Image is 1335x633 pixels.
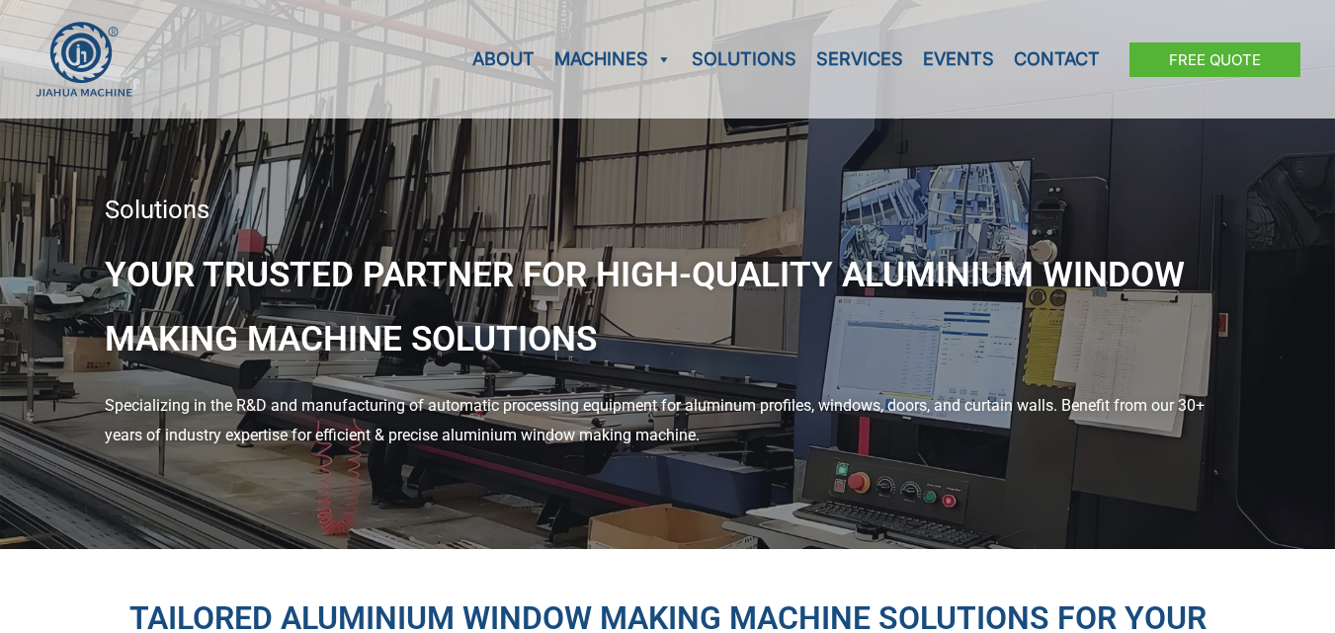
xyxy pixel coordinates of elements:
div: Specializing in the R&D and manufacturing of automatic processing equipment for aluminum profiles... [105,391,1231,449]
img: JH Aluminium Window & Door Processing Machines [35,21,133,98]
div: Solutions [105,198,1231,223]
a: Free Quote [1129,42,1300,77]
h1: Your Trusted Partner for High-Quality Aluminium Window Making Machine Solutions [105,243,1231,372]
